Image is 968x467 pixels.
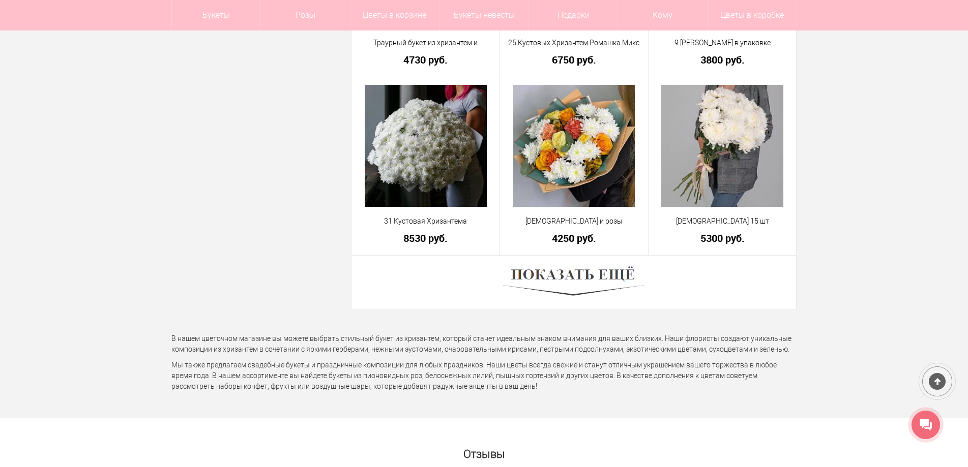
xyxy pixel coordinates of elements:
a: 6750 руб. [507,54,641,65]
a: 4730 руб. [359,54,493,65]
a: [DEMOGRAPHIC_DATA] 15 шт [655,216,790,227]
a: 5300 руб. [655,233,790,243]
a: Показать ещё [503,278,644,286]
a: 25 Кустовых Хризантем Ромашка Микс [507,38,641,48]
a: 8530 руб. [359,233,493,243]
img: Показать ещё [503,263,644,302]
p: В нашем цветочном магазине вы можете выбрать стильный букет из хризантем, который станет идеальны... [171,333,797,355]
a: 9 [PERSON_NAME] в упаковке [655,38,790,48]
a: 31 Кустовая Хризантема [359,216,493,227]
img: 31 Кустовая Хризантема [365,85,487,207]
a: 3800 руб. [655,54,790,65]
p: Мы также предлагаем свадебные букеты и праздничные композиции для любых праздников. Наши цветы вс... [171,360,797,392]
img: Хризантемы и розы [513,85,635,207]
a: [DEMOGRAPHIC_DATA] и розы [507,216,641,227]
img: Хризантемы 15 шт [661,85,783,207]
a: 4250 руб. [507,233,641,243]
h2: Отзывы [171,443,797,460]
a: Траурный букет из хризантем и гипсофилы [359,38,493,48]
